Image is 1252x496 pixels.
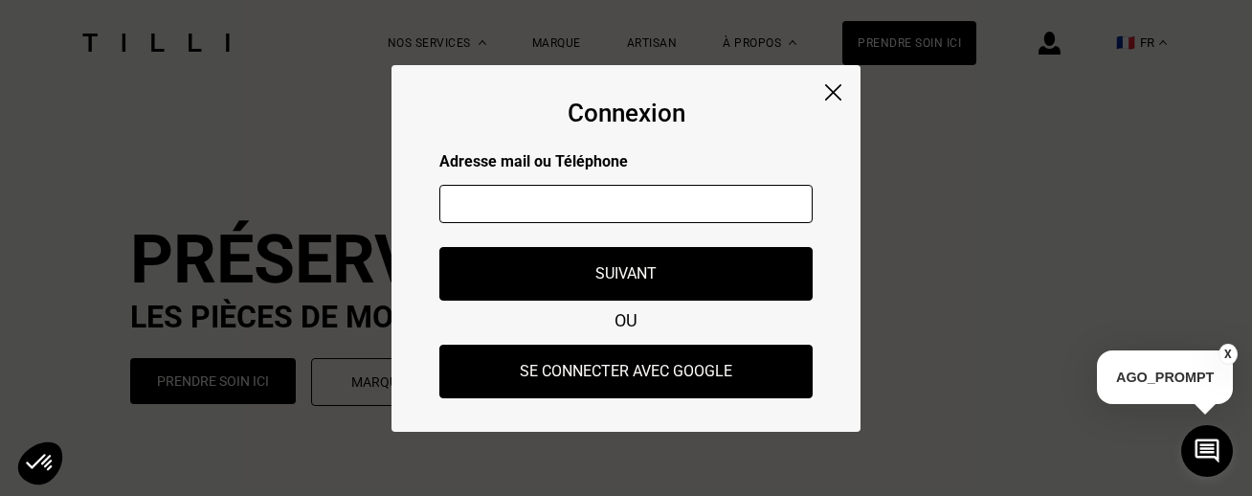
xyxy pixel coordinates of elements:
img: close [825,84,841,101]
button: X [1218,344,1238,365]
p: Adresse mail ou Téléphone [439,152,813,170]
span: OU [615,310,637,330]
div: Connexion [568,99,685,127]
button: Se connecter avec Google [439,345,813,398]
button: Suivant [439,247,813,301]
p: AGO_PROMPT [1097,350,1233,404]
